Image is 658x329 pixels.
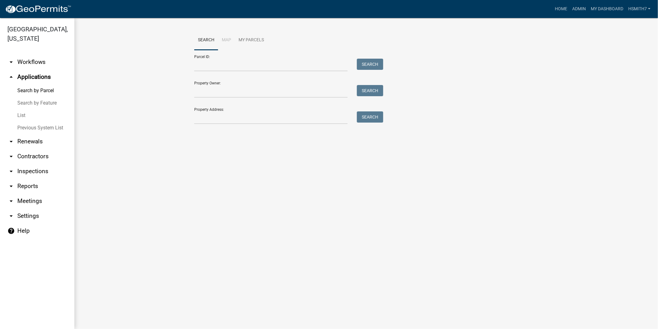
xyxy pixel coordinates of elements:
[588,3,626,15] a: My Dashboard
[570,3,588,15] a: Admin
[7,73,15,81] i: arrow_drop_up
[194,30,218,50] a: Search
[7,212,15,220] i: arrow_drop_down
[357,85,383,96] button: Search
[7,168,15,175] i: arrow_drop_down
[7,183,15,190] i: arrow_drop_down
[357,59,383,70] button: Search
[7,227,15,235] i: help
[7,138,15,145] i: arrow_drop_down
[7,153,15,160] i: arrow_drop_down
[357,111,383,123] button: Search
[552,3,570,15] a: Home
[7,58,15,66] i: arrow_drop_down
[626,3,653,15] a: hsmith7
[235,30,268,50] a: My Parcels
[7,197,15,205] i: arrow_drop_down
